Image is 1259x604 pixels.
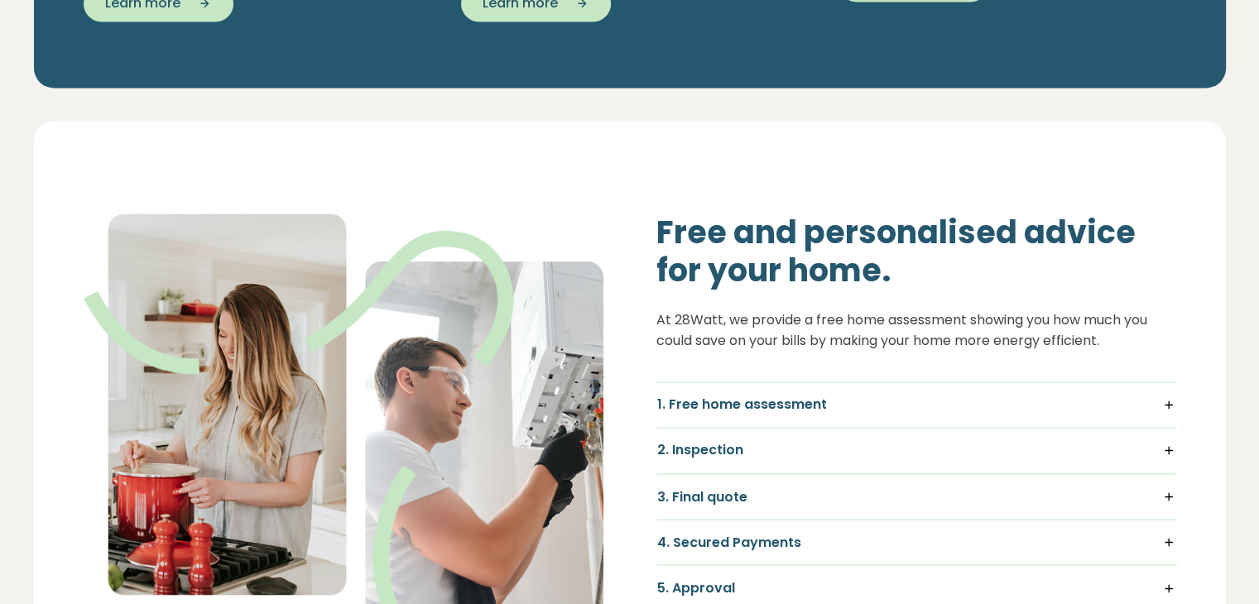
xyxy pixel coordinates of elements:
[657,533,1175,551] h5: 4. Secured Payments
[657,395,1175,414] h5: 1. Free home assessment
[657,487,1175,506] h5: 3. Final quote
[657,441,1175,459] h5: 2. Inspection
[656,309,1176,352] p: At 28Watt, we provide a free home assessment showing you how much you could save on your bills by...
[656,213,1176,289] h2: Free and personalised advice for your home.
[657,578,1175,597] h5: 5. Approval
[1176,525,1259,604] iframe: Chat Widget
